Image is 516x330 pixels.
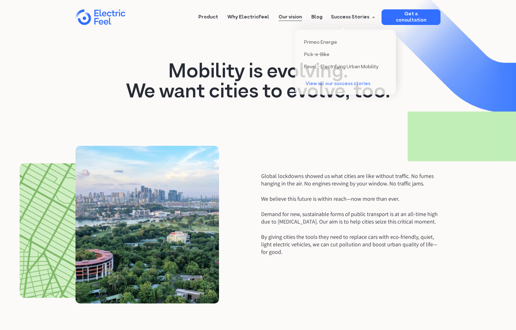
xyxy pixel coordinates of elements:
h1: Mobility is evolving. We want cities to evolve, too. [75,62,441,102]
a: Pick-e-Bike [299,49,391,61]
div: Primeo Energie [304,39,337,46]
p: We believe this future is within reach—now more than ever. [261,195,441,203]
div: Revel - Electrifying Urban Mobility [304,64,378,70]
nav: Success Stories [295,27,396,95]
a: Why ElectricFeel [227,9,269,21]
p: Demand for new, sustainable forms of public transport is at an all-time high due to [MEDICAL_DATA... [261,210,441,225]
iframe: Chatbot [475,289,507,321]
a: Get a consultation [382,9,441,25]
p: By giving cities the tools they need to replace cars with eco-friendly, quiet, light electric veh... [261,233,441,256]
a: Our vision [279,9,302,21]
div: Pick-e-Bike [304,52,329,58]
div: Success Stories [331,13,369,21]
input: Submit [23,25,54,37]
a: View all our success stories [299,73,377,88]
a: Primeo Energie [299,37,391,49]
div: Success Stories [327,9,377,25]
p: Global lockdowns showed us what cities are like without traffic. No fumes hanging in the air. No ... [261,172,441,187]
a: Revel - Electrifying Urban Mobility [299,61,391,73]
div: View all our success stories [306,81,377,87]
a: Blog [311,9,323,21]
a: Product [198,9,218,21]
